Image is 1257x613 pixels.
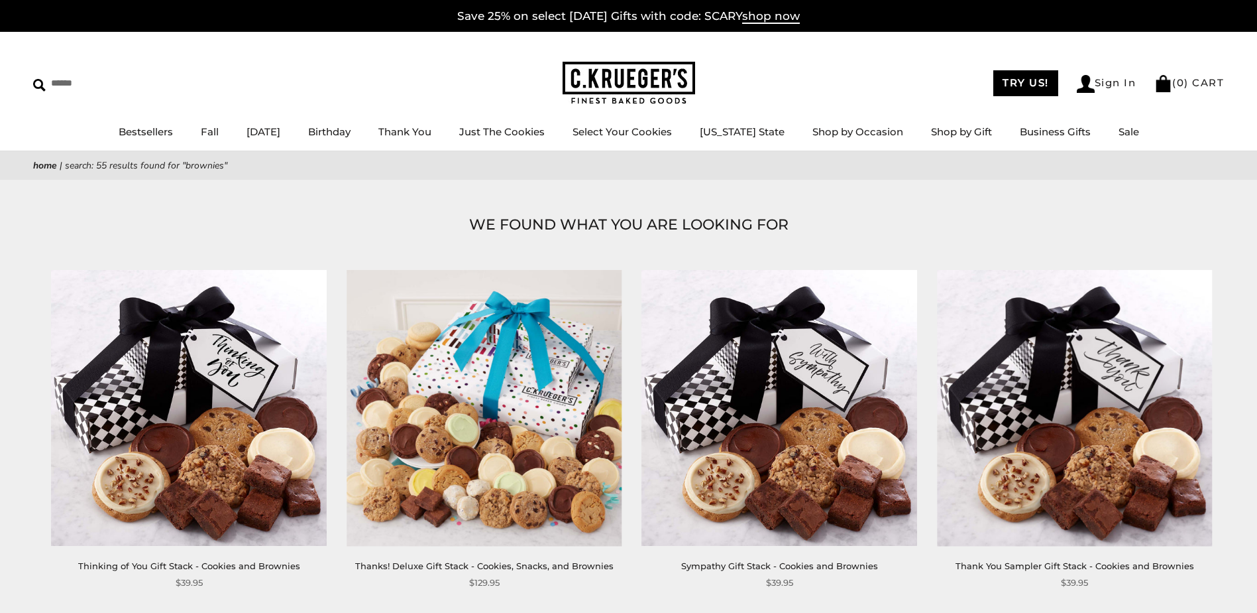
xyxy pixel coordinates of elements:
a: Business Gifts [1020,125,1091,138]
a: (0) CART [1154,76,1224,89]
span: $39.95 [766,576,793,590]
a: Birthday [308,125,351,138]
a: Home [33,159,57,172]
img: Thank You Sampler Gift Stack - Cookies and Brownies [937,270,1213,546]
a: Save 25% on select [DATE] Gifts with code: SCARYshop now [457,9,800,24]
a: Sympathy Gift Stack - Cookies and Brownies [681,561,878,571]
span: $39.95 [1061,576,1088,590]
nav: breadcrumbs [33,158,1224,173]
a: Shop by Gift [931,125,992,138]
a: [DATE] [246,125,280,138]
span: | [60,159,62,172]
img: Sympathy Gift Stack - Cookies and Brownies [641,270,917,546]
input: Search [33,73,191,94]
img: Thanks! Deluxe Gift Stack - Cookies, Snacks, and Brownies [347,270,622,546]
a: Sign In [1077,75,1136,93]
a: Shop by Occasion [812,125,903,138]
span: $39.95 [176,576,203,590]
span: Search: 55 results found for "brownies" [65,159,227,172]
img: C.KRUEGER'S [563,62,695,105]
a: Just The Cookies [459,125,545,138]
a: Fall [201,125,219,138]
a: Thanks! Deluxe Gift Stack - Cookies, Snacks, and Brownies [355,561,614,571]
a: Select Your Cookies [573,125,672,138]
img: Thinking of You Gift Stack - Cookies and Brownies [51,270,327,546]
a: Sale [1119,125,1139,138]
img: Account [1077,75,1095,93]
span: 0 [1177,76,1185,89]
a: Thank You [378,125,431,138]
a: Thank You Sampler Gift Stack - Cookies and Brownies [956,561,1194,571]
span: shop now [742,9,800,24]
a: TRY US! [993,70,1058,96]
span: $129.95 [469,576,500,590]
img: Bag [1154,75,1172,92]
a: Thinking of You Gift Stack - Cookies and Brownies [78,561,300,571]
img: Search [33,79,46,92]
a: Bestsellers [119,125,173,138]
a: [US_STATE] State [700,125,785,138]
h1: WE FOUND WHAT YOU ARE LOOKING FOR [53,213,1204,237]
